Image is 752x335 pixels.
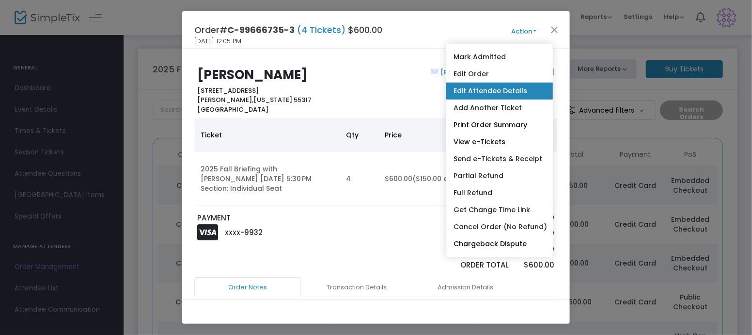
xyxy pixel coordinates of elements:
[379,118,471,152] th: Price
[198,86,312,114] b: [STREET_ADDRESS] [US_STATE] 55317 [GEOGRAPHIC_DATA]
[426,228,509,238] p: Service Fee Total
[379,152,471,206] td: $600.00
[194,23,382,36] h4: Order# $600.00
[195,118,557,206] div: Data table
[446,83,553,100] a: Edit Attendee Details
[198,66,308,84] b: [PERSON_NAME]
[446,218,553,235] a: Cancel Order (No Refund)
[548,23,561,36] button: Close
[446,201,553,218] a: Get Change Time Link
[446,184,553,201] a: Full Refund
[412,174,465,184] span: ($150.00 each)
[446,151,553,167] a: Send e-Tickets & Receipt
[426,244,509,254] p: Tax Total
[198,95,254,104] span: [PERSON_NAME],
[340,152,379,206] td: 4
[446,235,553,252] a: Chargeback Dispute
[295,24,348,36] span: (4 Tickets)
[446,134,553,151] a: View e-Tickets
[194,36,241,46] span: [DATE] 12:05 PM
[446,117,553,134] a: Print Order Summary
[303,277,410,298] a: Transaction Details
[195,152,340,206] td: 2025 Fall Briefing with [PERSON_NAME] [DATE] 5:30 PM Section: Individual Seat
[240,227,263,237] span: -9932
[426,260,509,271] p: Order Total
[446,66,553,83] a: Edit Order
[446,167,553,184] a: Partial Refund
[446,100,553,117] a: Add Another Ticket
[227,24,295,36] span: C-99666735-3
[412,277,519,298] a: Admission Details
[194,277,301,298] a: Order Notes
[340,118,379,152] th: Qty
[495,26,553,37] button: Action
[426,213,509,222] p: Sub total
[518,260,554,271] p: $600.00
[446,49,553,66] a: Mark Admitted
[225,229,240,237] span: XXXX
[195,118,340,152] th: Ticket
[198,213,372,224] p: PAYMENT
